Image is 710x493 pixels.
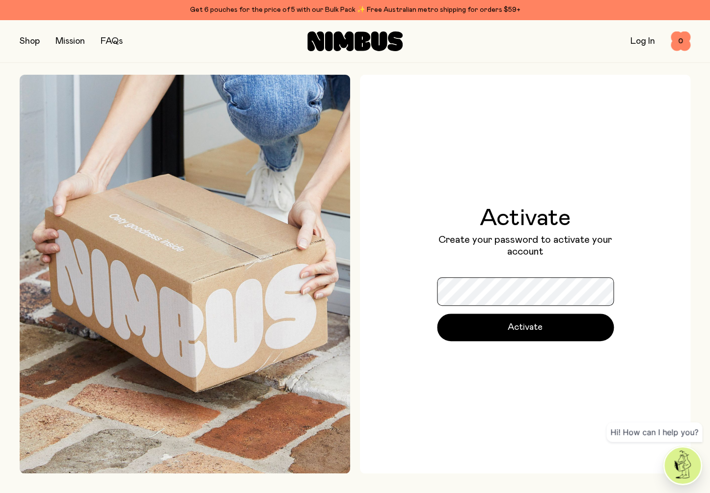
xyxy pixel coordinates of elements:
a: Mission [55,37,85,46]
div: Get 6 pouches for the price of 5 with our Bulk Pack ✨ Free Australian metro shipping for orders $59+ [20,4,690,16]
p: Create your password to activate your account [437,234,614,258]
button: Activate [437,314,614,341]
h1: Activate [437,206,614,230]
a: FAQs [101,37,123,46]
span: Activate [508,320,543,334]
div: Hi! How can I help you? [606,422,702,442]
button: 0 [671,31,690,51]
img: Picking up Nimbus mailer from doorstep [20,75,350,473]
img: agent [664,447,701,484]
a: Log In [630,37,655,46]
